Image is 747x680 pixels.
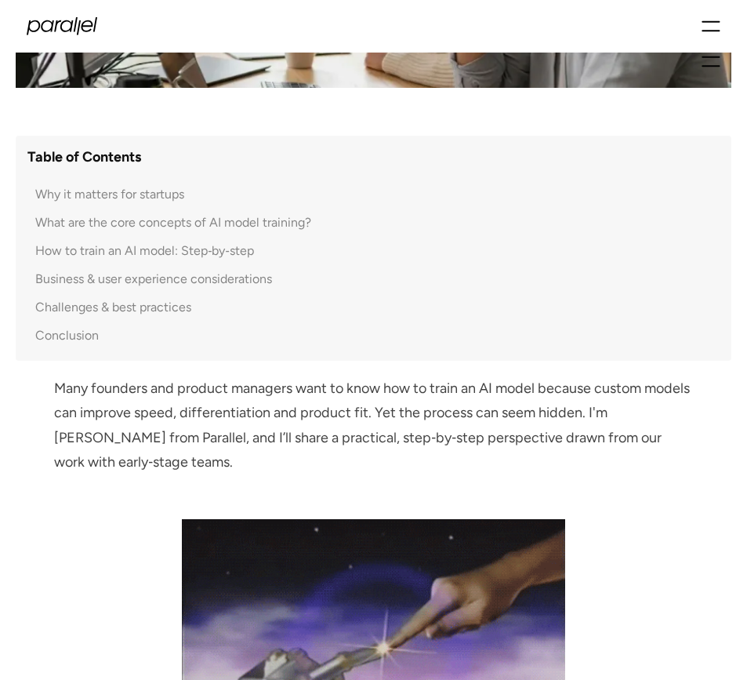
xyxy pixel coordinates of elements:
a: Why it matters for startups [27,185,311,204]
a: How to train an AI model: Step‑by‑step [27,242,311,260]
a: Business & user experience considerations [27,270,311,289]
a: Challenges & best practices [27,298,311,317]
div: What are the core concepts of AI model training? [35,213,311,232]
div: How to train an AI model: Step‑by‑step [35,242,254,260]
div: Business & user experience considerations [35,270,272,289]
div: Conclusion [35,326,99,345]
div: Challenges & best practices [35,298,191,317]
h4: Table of Contents [27,147,141,166]
div: Why it matters for startups [35,185,184,204]
a: Conclusion [27,326,311,345]
a: What are the core concepts of AI model training? [27,213,311,232]
p: Many founders and product managers want to know how to train an AI model because custom models ca... [54,376,692,475]
a: home [27,17,97,35]
div: menu [702,13,720,40]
